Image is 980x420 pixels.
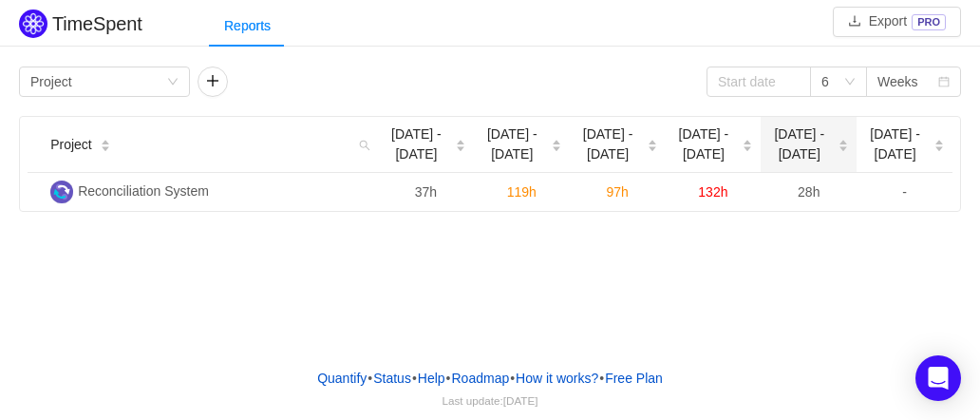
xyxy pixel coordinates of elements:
div: Sort [455,137,466,150]
i: icon: caret-up [934,137,945,143]
h2: TimeSpent [52,13,142,34]
div: 6 [821,67,829,96]
div: Sort [838,137,849,150]
button: icon: plus [198,67,228,97]
span: [DATE] - [DATE] [768,124,830,164]
i: icon: caret-down [839,144,849,150]
span: 119h [507,184,537,200]
i: icon: caret-down [934,144,945,150]
i: icon: caret-down [743,144,753,150]
span: Last update: [443,394,538,407]
i: icon: caret-up [647,137,657,143]
div: Sort [647,137,658,150]
span: Project [50,135,92,155]
button: How it works? [515,364,599,392]
i: icon: caret-down [647,144,657,150]
span: [DATE] - [DATE] [864,124,926,164]
i: icon: caret-up [551,137,561,143]
span: 37h [415,184,437,200]
span: [DATE] - [DATE] [481,124,543,164]
div: Sort [100,137,111,150]
i: icon: caret-up [455,137,465,143]
span: Reconciliation System [78,183,209,199]
img: Quantify logo [19,10,47,38]
div: Sort [551,137,562,150]
i: icon: calendar [938,76,950,89]
a: Help [417,364,446,392]
button: Free Plan [604,364,664,392]
span: • [510,371,515,386]
span: [DATE] [503,394,538,407]
span: - [902,184,907,200]
span: 97h [606,184,628,200]
i: icon: caret-up [839,137,849,143]
i: icon: caret-down [455,144,465,150]
span: • [599,371,604,386]
i: icon: search [351,117,378,172]
i: icon: caret-down [551,144,561,150]
div: Project [30,67,72,96]
span: • [367,371,372,386]
div: Open Intercom Messenger [915,355,961,401]
img: RS [50,181,73,203]
span: 132h [698,184,727,200]
div: Weeks [877,67,918,96]
i: icon: caret-up [743,137,753,143]
a: Roadmap [451,364,511,392]
i: icon: down [167,76,179,89]
span: • [412,371,417,386]
i: icon: caret-up [100,137,110,143]
a: Status [372,364,412,392]
span: [DATE] - [DATE] [577,124,639,164]
i: icon: caret-down [100,144,110,150]
span: [DATE] - [DATE] [386,124,447,164]
span: • [446,371,451,386]
span: [DATE] - [DATE] [673,124,735,164]
i: icon: down [844,76,856,89]
button: icon: downloadExportPRO [833,7,961,37]
div: Sort [933,137,945,150]
input: Start date [707,67,811,97]
span: 28h [798,184,820,200]
div: Sort [742,137,753,150]
a: Quantify [316,364,367,392]
div: Reports [209,5,286,48]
